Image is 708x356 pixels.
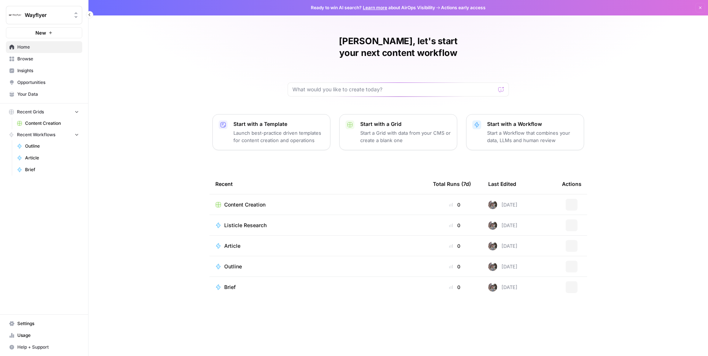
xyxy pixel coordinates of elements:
input: What would you like to create today? [292,86,495,93]
div: Last Edited [488,174,516,194]
button: Help + Support [6,341,82,353]
div: 0 [433,242,476,250]
p: Start a Workflow that combines your data, LLMs and human review [487,129,578,144]
img: a2mlt6f1nb2jhzcjxsuraj5rj4vi [488,262,497,271]
div: [DATE] [488,283,517,292]
div: Total Runs (7d) [433,174,471,194]
a: Outline [14,140,82,152]
a: Brief [14,164,82,176]
p: Start with a Template [233,120,324,128]
img: a2mlt6f1nb2jhzcjxsuraj5rj4vi [488,242,497,250]
span: Usage [17,332,79,339]
span: Help + Support [17,344,79,350]
div: Actions [562,174,582,194]
span: Recent Grids [17,109,44,115]
p: Start with a Workflow [487,120,578,128]
button: Start with a GridStart a Grid with data from your CMS or create a blank one [339,114,457,150]
a: Opportunities [6,77,82,88]
a: Settings [6,318,82,329]
span: Home [17,44,79,50]
span: Article [25,155,79,161]
span: Content Creation [25,120,79,127]
span: Settings [17,320,79,327]
button: New [6,27,82,38]
p: Launch best-practice driven templates for content creation and operations [233,129,324,144]
span: Brief [25,166,79,173]
button: Recent Workflows [6,129,82,140]
span: Brief [224,283,236,291]
div: 0 [433,201,476,208]
a: Brief [215,283,421,291]
img: a2mlt6f1nb2jhzcjxsuraj5rj4vi [488,200,497,209]
span: Insights [17,67,79,74]
span: Outline [25,143,79,149]
a: Article [215,242,421,250]
div: [DATE] [488,262,517,271]
button: Start with a TemplateLaunch best-practice driven templates for content creation and operations [212,114,330,150]
a: Content Creation [14,117,82,129]
div: [DATE] [488,242,517,250]
a: Content Creation [215,201,421,208]
span: Content Creation [224,201,265,208]
span: Wayflyer [25,11,69,19]
span: Opportunities [17,79,79,86]
span: New [35,29,46,36]
div: [DATE] [488,200,517,209]
a: Insights [6,65,82,77]
a: Article [14,152,82,164]
span: Your Data [17,91,79,98]
a: Browse [6,53,82,65]
div: 0 [433,263,476,270]
a: Outline [215,263,421,270]
h1: [PERSON_NAME], let's start your next content workflow [288,35,509,59]
span: Outline [224,263,242,270]
span: Browse [17,56,79,62]
span: Recent Workflows [17,131,55,138]
button: Start with a WorkflowStart a Workflow that combines your data, LLMs and human review [466,114,584,150]
span: Actions early access [441,4,486,11]
img: a2mlt6f1nb2jhzcjxsuraj5rj4vi [488,283,497,292]
a: Usage [6,329,82,341]
img: Wayflyer Logo [8,8,22,22]
a: Home [6,41,82,53]
img: a2mlt6f1nb2jhzcjxsuraj5rj4vi [488,221,497,230]
div: 0 [433,222,476,229]
span: Ready to win AI search? about AirOps Visibility [311,4,435,11]
span: Article [224,242,240,250]
a: Listicle Research [215,222,421,229]
a: Learn more [363,5,387,10]
p: Start a Grid with data from your CMS or create a blank one [360,129,451,144]
button: Recent Grids [6,106,82,117]
div: [DATE] [488,221,517,230]
div: Recent [215,174,421,194]
a: Your Data [6,88,82,100]
p: Start with a Grid [360,120,451,128]
div: 0 [433,283,476,291]
button: Workspace: Wayflyer [6,6,82,24]
span: Listicle Research [224,222,267,229]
